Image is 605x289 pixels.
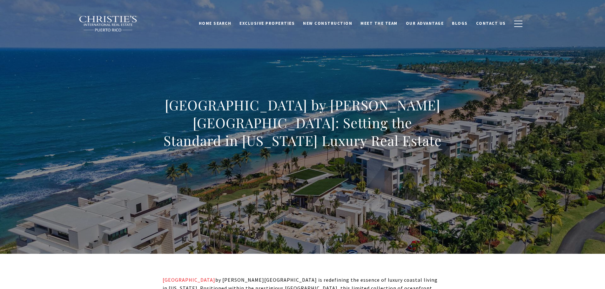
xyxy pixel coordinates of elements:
span: Our Advantage [406,21,444,26]
span: Blogs [452,21,468,26]
h1: [GEOGRAPHIC_DATA] by [PERSON_NAME][GEOGRAPHIC_DATA]: Setting the Standard in [US_STATE] Luxury Re... [163,96,443,149]
a: [GEOGRAPHIC_DATA] [163,277,215,283]
a: Home Search [195,17,236,30]
span: Exclusive Properties [239,21,295,26]
a: Our Advantage [402,17,448,30]
a: Blogs [448,17,472,30]
span: New Construction [303,21,352,26]
img: Christie's International Real Estate black text logo [79,16,138,32]
a: Meet the Team [356,17,402,30]
span: Contact Us [476,21,506,26]
a: Exclusive Properties [235,17,299,30]
a: New Construction [299,17,356,30]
